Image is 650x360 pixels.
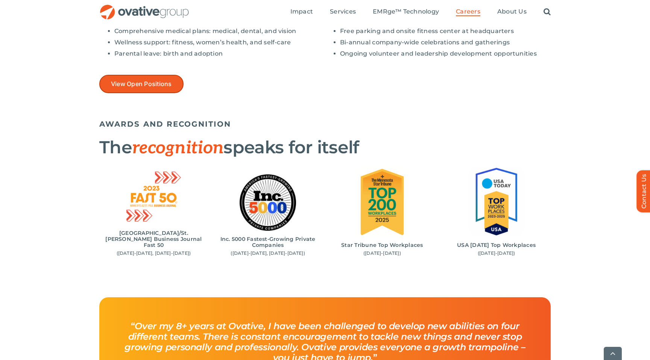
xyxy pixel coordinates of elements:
[99,4,190,11] a: OG_Full_horizontal_RGB
[99,75,184,93] a: View Open Positions
[340,39,551,46] li: Bi-annual company-wide celebrations and gatherings
[111,80,172,88] span: View Open Positions
[340,50,551,57] li: Ongoing volunteer and leadership development opportunities
[101,230,206,248] h6: [GEOGRAPHIC_DATA]/St. [PERSON_NAME] Business Journal Fast 50
[544,8,551,16] a: Search
[114,39,325,46] li: Wellness support: fitness, women’s health, and self-care
[330,250,435,256] p: ([DATE]-[DATE])
[216,250,320,256] p: ([DATE]-[DATE], [DATE]-[DATE])
[216,236,320,248] h6: Inc. 5000 Fastest-Growing Private Companies
[497,8,527,15] span: About Us
[373,8,439,16] a: EMRge™ Technology
[444,242,549,248] h6: USA [DATE] Top Workplaces
[290,8,313,16] a: Impact
[373,8,439,15] span: EMRge™ Technology
[330,8,356,15] span: Services
[132,138,223,159] span: recognition
[497,8,527,16] a: About Us
[99,138,551,157] h2: The speaks for itself
[456,8,480,16] a: Careers
[456,8,480,15] span: Careers
[442,166,551,257] div: 4 / 4
[328,166,437,257] div: 3 / 4
[101,250,206,256] p: ([DATE]-[DATE], [DATE]-[DATE])
[290,8,313,15] span: Impact
[114,50,325,57] li: Parental leave: birth and adoption
[330,8,356,16] a: Services
[330,242,435,248] h6: Star Tribune Top Workplaces
[99,168,208,256] div: 1 / 4
[99,119,551,129] h5: AWARDS AND RECOGNITION
[444,250,549,256] p: ([DATE]-[DATE])
[114,27,325,35] li: Comprehensive medical plans: medical, dental, and vision
[340,27,551,35] li: Free parking and onsite fitness center at headquarters
[214,174,322,256] div: 2 / 4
